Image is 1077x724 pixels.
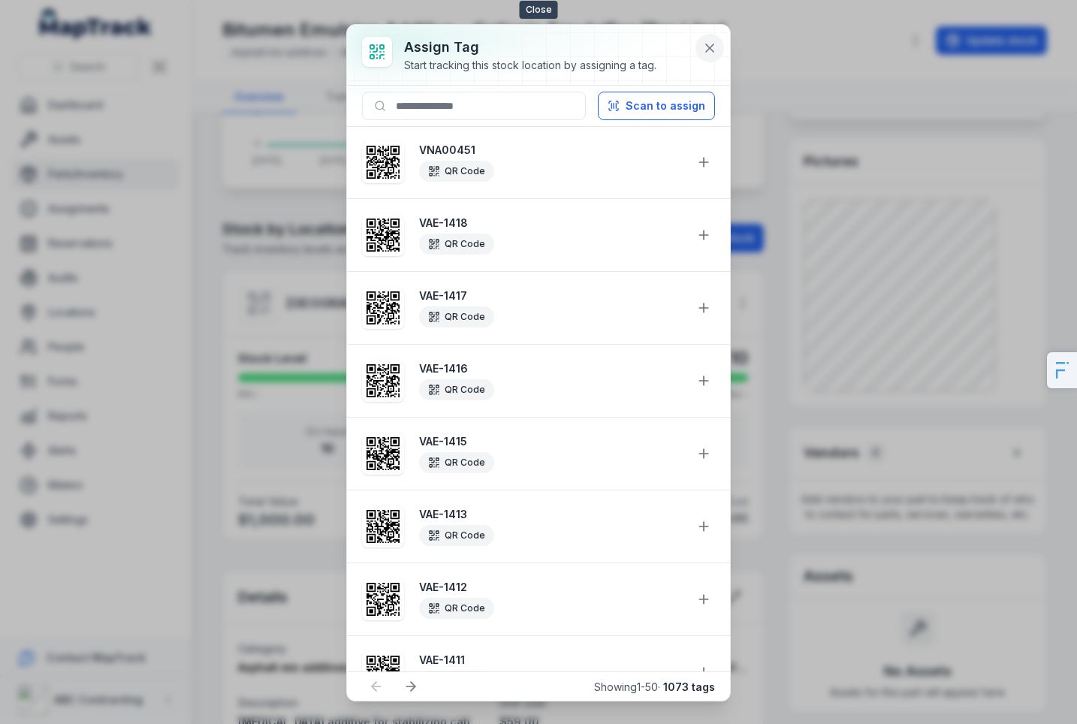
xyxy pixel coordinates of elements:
div: QR Code [419,525,494,546]
strong: VAE-1413 [419,507,683,522]
div: QR Code [419,306,494,327]
div: QR Code [419,452,494,473]
strong: VAE-1418 [419,216,683,231]
div: Start tracking this stock location by assigning a tag. [404,58,656,73]
div: QR Code [419,379,494,400]
h3: Assign tag [404,37,656,58]
div: QR Code [419,234,494,255]
span: Close [520,1,558,19]
div: QR Code [419,671,494,692]
strong: VNA00451 [419,143,683,158]
strong: VAE-1415 [419,434,683,449]
div: QR Code [419,161,494,182]
strong: VAE-1412 [419,580,683,595]
div: QR Code [419,598,494,619]
strong: VAE-1417 [419,288,683,303]
span: Showing 1 - 50 · [594,680,715,693]
strong: VAE-1416 [419,361,683,376]
strong: 1073 tags [663,680,715,693]
button: Scan to assign [598,92,715,120]
strong: VAE-1411 [419,653,683,668]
